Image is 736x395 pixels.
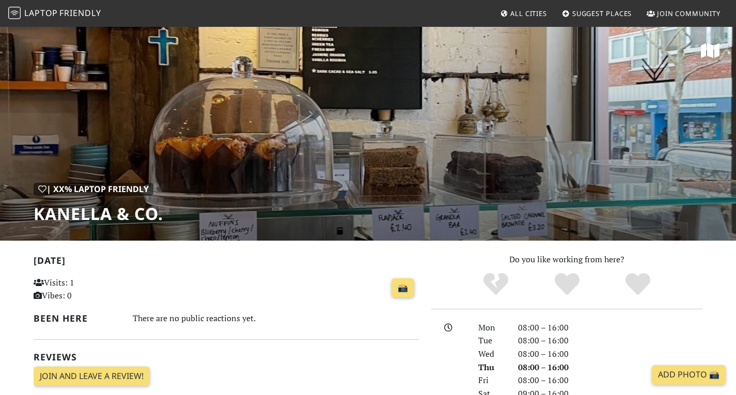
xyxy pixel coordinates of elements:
[431,253,703,266] p: Do you like working from here?
[34,352,419,362] h2: Reviews
[34,204,163,224] h1: Kanella & Co.
[512,361,709,374] div: 08:00 – 16:00
[558,4,636,23] a: Suggest Places
[602,272,674,297] div: Definitely!
[510,9,547,18] span: All Cities
[392,278,414,298] a: 📸
[8,7,21,19] img: LaptopFriendly
[512,321,709,335] div: 08:00 – 16:00
[8,5,101,23] a: LaptopFriendly LaptopFriendly
[133,311,419,326] div: There are no public reactions yet.
[460,272,531,297] div: No
[472,347,511,361] div: Wed
[472,374,511,387] div: Fri
[472,321,511,335] div: Mon
[472,334,511,347] div: Tue
[34,313,121,324] h2: Been here
[59,7,101,19] span: Friendly
[657,9,721,18] span: Join Community
[472,361,511,374] div: Thu
[531,272,603,297] div: Yes
[652,365,726,385] a: Add Photo 📸
[34,367,150,386] a: Join and leave a review!
[496,4,551,23] a: All Cities
[512,347,709,361] div: 08:00 – 16:00
[572,9,632,18] span: Suggest Places
[512,374,709,387] div: 08:00 – 16:00
[24,7,58,19] span: Laptop
[512,334,709,347] div: 08:00 – 16:00
[643,4,725,23] a: Join Community
[34,255,419,270] h2: [DATE]
[34,276,154,303] p: Visits: 1 Vibes: 0
[34,183,153,196] div: | XX% Laptop Friendly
